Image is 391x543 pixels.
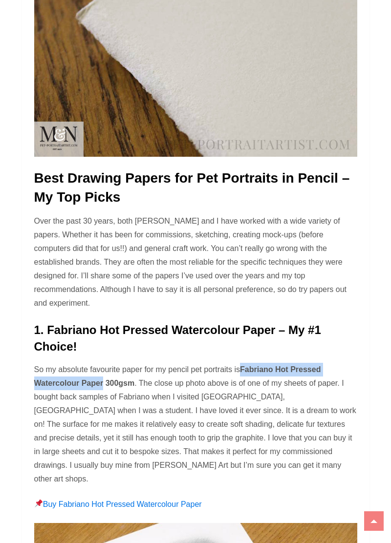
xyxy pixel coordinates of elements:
p: Over the past 30 years, both [PERSON_NAME] and I have worked with a wide variety of papers. Wheth... [34,214,357,310]
img: 📌 [35,500,43,507]
a: Buy Fabriano Hot Pressed Watercolour Paper [34,500,202,508]
strong: 1. Fabriano Hot Pressed Watercolour Paper – My #1 Choice! [34,323,321,353]
strong: Fabriano Hot Pressed Watercolour Paper [34,365,321,387]
strong: 300gsm [106,379,135,387]
strong: Best Drawing Papers for Pet Portraits in Pencil – My Top Picks [34,170,350,205]
p: So my absolute favourite paper for my pencil pet portraits is . The close up photo above is of on... [34,363,357,486]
